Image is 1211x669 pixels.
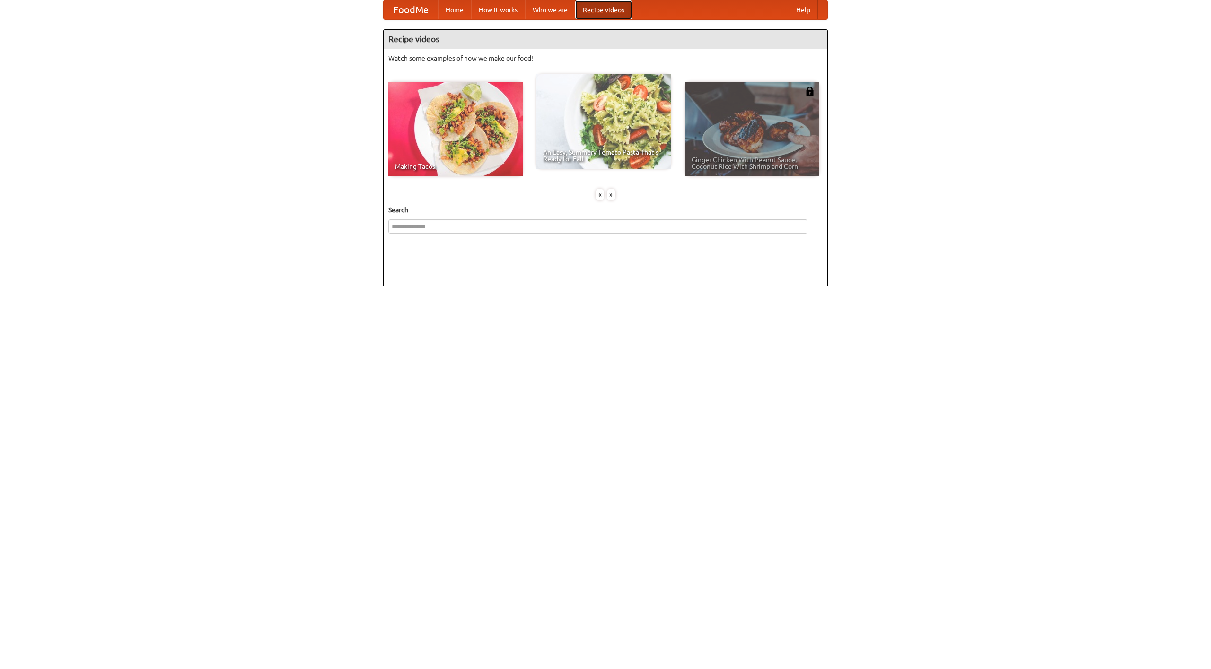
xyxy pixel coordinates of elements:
a: Who we are [525,0,575,19]
a: Recipe videos [575,0,632,19]
img: 483408.png [805,87,815,96]
p: Watch some examples of how we make our food! [388,53,823,63]
a: An Easy, Summery Tomato Pasta That's Ready for Fall [536,74,671,169]
a: How it works [471,0,525,19]
span: An Easy, Summery Tomato Pasta That's Ready for Fall [543,149,664,162]
h5: Search [388,205,823,215]
a: FoodMe [384,0,438,19]
a: Making Tacos [388,82,523,176]
h4: Recipe videos [384,30,827,49]
a: Home [438,0,471,19]
span: Making Tacos [395,163,516,170]
div: « [596,189,604,200]
a: Help [789,0,818,19]
div: » [607,189,615,200]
